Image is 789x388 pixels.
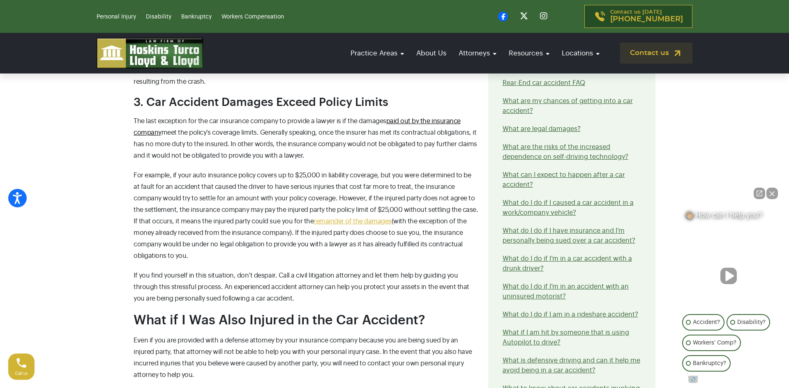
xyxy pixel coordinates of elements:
[221,14,284,20] a: Workers Compensation
[503,126,581,132] a: What are legal damages?
[505,41,554,65] a: Resources
[181,14,212,20] a: Bankruptcy
[688,376,698,383] a: Open intaker chat
[503,144,628,160] a: What are the risks of the increased dependence on self-driving technology?
[134,96,388,108] span: 3. Car Accident Damages Exceed Policy Limits
[503,329,629,346] a: What if I am hit by someone that is using Autopilot to drive?
[503,283,629,300] a: What do I do if I’m in an accident with an uninsured motorist?
[134,314,425,327] span: What if I Was Also Injured in the Car Accident?
[15,371,28,376] span: Call us
[693,358,726,368] p: Bankruptcy?
[620,43,692,64] a: Contact us
[558,41,604,65] a: Locations
[503,200,634,216] a: What do I do if I caused a car accident in a work/company vehicle?
[503,255,632,272] a: What do I do if I’m in a car accident with a drunk driver?
[693,317,720,327] p: Accident?
[146,14,171,20] a: Disability
[503,357,640,374] a: What is defensive driving and can it help me avoid being in a car accident?
[97,38,203,69] img: logo
[584,5,692,28] a: Contact us [DATE][PHONE_NUMBER]
[737,317,766,327] p: Disability?
[720,268,737,284] button: Unmute video
[503,172,625,188] a: What can I expect to happen after a car accident?
[503,311,638,318] a: What do I do if I am in a rideshare accident?
[754,188,765,199] a: Open direct chat
[346,41,408,65] a: Practice Areas
[134,172,478,259] span: For example, if your auto insurance policy covers up to $25,000 in liability coverage, but you we...
[680,211,777,224] div: 👋🏼 How can I help you?
[766,188,778,199] button: Close Intaker Chat Widget
[97,14,136,20] a: Personal Injury
[503,98,633,114] a: What are my chances of getting into a car accident?
[412,41,450,65] a: About Us
[134,44,474,85] span: Automobile insurance policies are generally written to cover the acts of negligence, not the inte...
[610,15,683,23] span: [PHONE_NUMBER]
[134,118,477,159] span: The last exception for the car insurance company to provide a lawyer is if the damages meet the p...
[134,118,461,136] a: paid out by the insurance company
[314,218,391,225] a: remainder of the damages
[503,227,635,244] a: What do I do if I have insurance and I’m personally being sued over a car accident?
[693,338,736,348] p: Workers' Comp?
[503,80,585,86] a: Rear-End car accident FAQ
[610,9,683,23] p: Contact us [DATE]
[134,337,472,378] span: Even if you are provided with a defense attorney by your insurance company because you are being ...
[134,272,469,302] span: If you find yourself in this situation, don’t despair. Call a civil litigation attorney and let t...
[454,41,501,65] a: Attorneys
